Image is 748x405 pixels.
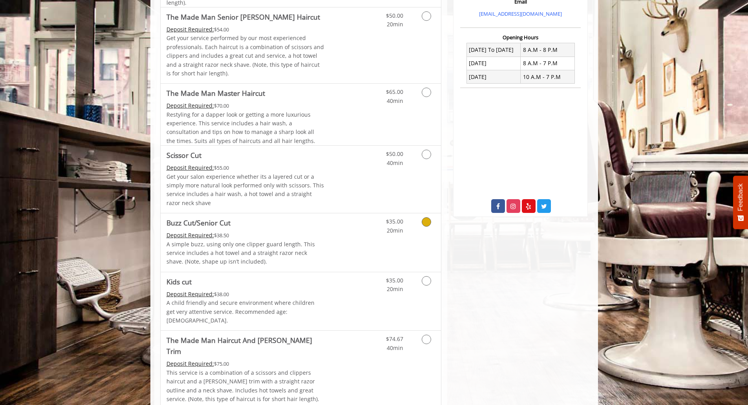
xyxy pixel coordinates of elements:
[521,43,575,57] td: 8 A.M - 8 P.M
[166,11,320,22] b: The Made Man Senior [PERSON_NAME] Haircut
[466,70,521,84] td: [DATE]
[387,20,403,28] span: 20min
[386,277,403,284] span: $35.00
[466,57,521,70] td: [DATE]
[166,111,315,145] span: Restyling for a dapper look or getting a more luxurious experience. This service includes a hair ...
[166,102,214,109] span: This service needs some Advance to be paid before we block your appointment
[166,290,324,299] div: $38.00
[460,35,581,40] h3: Opening Hours
[386,12,403,19] span: $50.00
[166,231,214,239] span: This service needs some Advance to be paid before we block your appointment
[166,335,324,357] b: The Made Man Haircut And [PERSON_NAME] Trim
[166,360,214,367] span: This service needs some Advance to be paid before we block your appointment
[166,26,214,33] span: This service needs some Advance to be paid before we block your appointment
[166,359,324,368] div: $75.00
[387,344,403,352] span: 40min
[166,25,324,34] div: $54.00
[166,88,265,99] b: The Made Man Master Haircut
[387,97,403,104] span: 40min
[166,231,324,240] div: $38.50
[521,70,575,84] td: 10 A.M - 7 P.M
[386,150,403,158] span: $50.00
[166,217,230,228] b: Buzz Cut/Senior Cut
[166,240,324,266] p: A simple buzz, using only one clipper guard length. This service includes a hot towel and a strai...
[466,43,521,57] td: [DATE] To [DATE]
[166,34,324,78] p: Get your service performed by our most experienced professionals. Each haircut is a combination o...
[166,164,214,171] span: This service needs some Advance to be paid before we block your appointment
[521,57,575,70] td: 8 A.M - 7 P.M
[166,290,214,298] span: This service needs some Advance to be paid before we block your appointment
[479,10,562,17] a: [EMAIL_ADDRESS][DOMAIN_NAME]
[166,150,201,161] b: Scissor Cut
[733,176,748,229] button: Feedback - Show survey
[166,276,192,287] b: Kids cut
[166,299,324,325] p: A child friendly and secure environment where children get very attentive service. Recommended ag...
[166,101,324,110] div: $70.00
[386,88,403,95] span: $65.00
[166,163,324,172] div: $55.00
[387,285,403,293] span: 20min
[387,159,403,167] span: 40min
[386,218,403,225] span: $35.00
[166,172,324,208] p: Get your salon experience whether its a layered cut or a simply more natural look performed only ...
[737,183,744,211] span: Feedback
[386,335,403,343] span: $74.67
[166,368,324,404] p: This service is a combination of a scissors and clippers haircut and a [PERSON_NAME] trim with a ...
[387,227,403,234] span: 20min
